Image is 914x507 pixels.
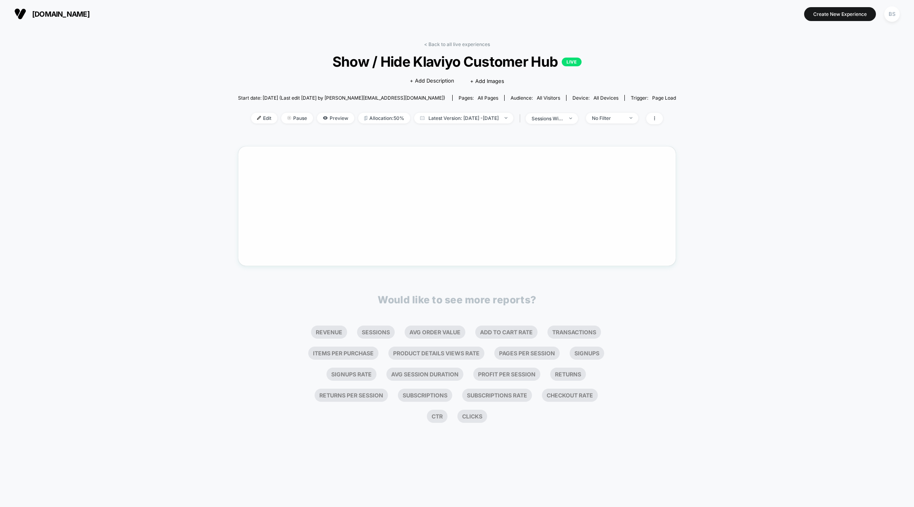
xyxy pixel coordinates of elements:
[260,53,654,70] span: Show / Hide Klaviyo Customer Hub
[457,410,487,423] li: Clicks
[12,8,92,20] button: [DOMAIN_NAME]
[386,368,463,381] li: Avg Session Duration
[238,95,445,101] span: Start date: [DATE] (Last edit [DATE] by [PERSON_NAME][EMAIL_ADDRESS][DOMAIN_NAME])
[287,116,291,120] img: end
[311,326,347,339] li: Revenue
[405,326,465,339] li: Avg Order Value
[475,326,538,339] li: Add To Cart Rate
[592,115,624,121] div: No Filter
[427,410,447,423] li: Ctr
[32,10,90,18] span: [DOMAIN_NAME]
[511,95,560,101] div: Audience:
[308,347,378,360] li: Items Per Purchase
[459,95,498,101] div: Pages:
[470,78,504,84] span: + Add Images
[388,347,484,360] li: Product Details Views Rate
[494,347,560,360] li: Pages Per Session
[630,117,632,119] img: end
[326,368,376,381] li: Signups Rate
[424,41,490,47] a: < Back to all live experiences
[281,113,313,123] span: Pause
[593,95,618,101] span: all devices
[562,58,582,66] p: LIVE
[569,118,572,119] img: end
[804,7,876,21] button: Create New Experience
[478,95,498,101] span: all pages
[357,326,395,339] li: Sessions
[547,326,601,339] li: Transactions
[473,368,540,381] li: Profit Per Session
[882,6,902,22] button: BS
[566,95,624,101] span: Device:
[517,113,526,124] span: |
[532,116,563,121] div: sessions with impression
[420,116,424,120] img: calendar
[398,389,452,402] li: Subscriptions
[884,6,900,22] div: BS
[542,389,598,402] li: Checkout Rate
[257,116,261,120] img: edit
[410,77,454,85] span: + Add Description
[251,113,277,123] span: Edit
[652,95,676,101] span: Page Load
[570,347,604,360] li: Signups
[631,95,676,101] div: Trigger:
[364,116,367,120] img: rebalance
[462,389,532,402] li: Subscriptions Rate
[315,389,388,402] li: Returns Per Session
[14,8,26,20] img: Visually logo
[537,95,560,101] span: All Visitors
[317,113,354,123] span: Preview
[505,117,507,119] img: end
[550,368,586,381] li: Returns
[414,113,513,123] span: Latest Version: [DATE] - [DATE]
[358,113,410,123] span: Allocation: 50%
[378,294,536,306] p: Would like to see more reports?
